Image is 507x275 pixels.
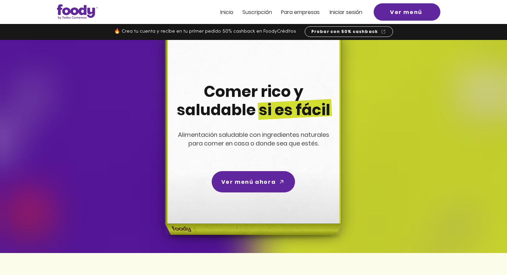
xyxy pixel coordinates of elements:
span: Comer rico y saludable si es fácil [177,81,330,121]
span: Suscripción [242,8,272,16]
a: Ver menú [374,3,440,21]
a: Ver menú ahora [212,171,295,192]
span: Alimentación saludable con ingredientes naturales para comer en casa o donde sea que estés. [178,131,329,147]
a: Iniciar sesión [330,9,362,15]
span: Pa [281,8,287,16]
span: 🔥 Crea tu cuenta y recibe en tu primer pedido 50% cashback en FoodyCréditos [114,29,296,34]
span: Iniciar sesión [330,8,362,16]
span: Probar con 50% cashback [311,29,378,35]
span: Ver menú ahora [221,178,276,186]
span: Inicio [220,8,233,16]
span: ra empresas [287,8,320,16]
img: headline-center-compress.png [146,40,358,253]
a: Probar con 50% cashback [305,26,393,37]
img: Logo_Foody V2.0.0 (3).png [57,4,98,19]
a: Inicio [220,9,233,15]
a: Suscripción [242,9,272,15]
a: Para empresas [281,9,320,15]
span: Ver menú [390,8,422,16]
